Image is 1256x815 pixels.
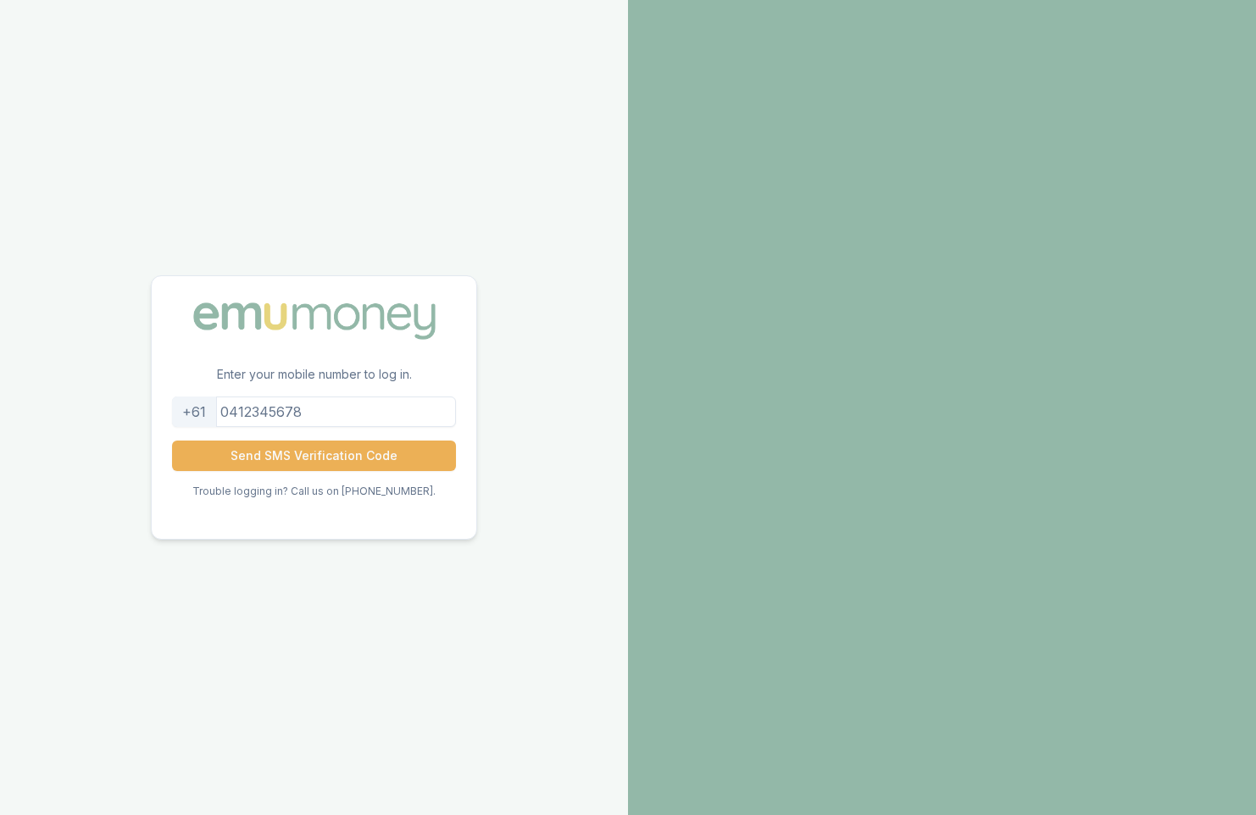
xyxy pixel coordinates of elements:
button: Send SMS Verification Code [172,441,456,471]
p: Enter your mobile number to log in. [152,366,476,396]
input: 0412345678 [172,396,456,427]
div: +61 [172,396,217,427]
p: Trouble logging in? Call us on [PHONE_NUMBER]. [192,485,436,498]
img: Emu Money [187,297,442,346]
